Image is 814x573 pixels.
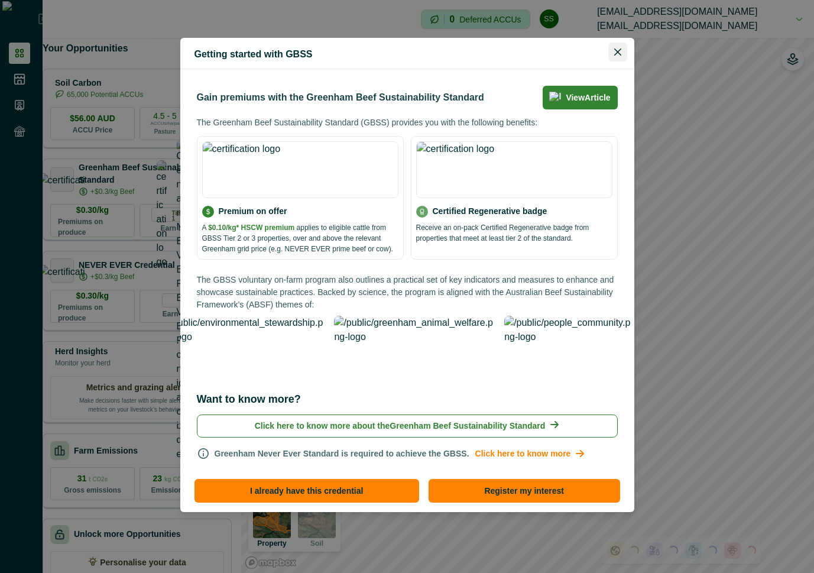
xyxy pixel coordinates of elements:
button: Click here to know more about theGreenham Beef Sustainability Standard [197,415,618,438]
p: Greenham Never Ever Standard is required to achieve the GBSS. [215,448,591,460]
span: $0.10/kg* HSCW premium [208,224,294,232]
p: Premium on offer [219,205,287,218]
p: Gain premiums with the Greenham Beef Sustainability Standard [197,90,484,105]
p: Certified Regenerative badge [433,205,547,218]
p: Want to know more? [197,391,301,407]
p: View Article [566,93,610,103]
p: Receive an on-pack Certified Regenerative badge from properties that meet at least tier 2 of the ... [416,222,612,244]
p: Click here to know more about the Greenham Beef Sustainability Standard [255,420,546,432]
button: Close [608,43,627,61]
p: The GBSS voluntary on-farm program also outlines a practical set of key indicators and measures t... [197,274,618,311]
img: /public/people_community.png-logo [504,316,634,382]
img: certification logo [202,141,398,198]
header: Getting started with GBSS [180,38,634,69]
img: /public/environmental_stewardship.png-logo [160,316,327,382]
p: A applies to eligible cattle from GBSS Tier 2 or 3 properties, over and above the relevant Greenh... [202,222,398,254]
img: light-bulb-icon [549,92,561,103]
p: The Greenham Beef Sustainability Standard (GBSS) provides you with the following benefits: [197,116,618,129]
span: Click here to know more [469,448,591,460]
img: certification logo [416,141,612,198]
button: I already have this credential [194,479,419,503]
a: light-bulb-iconViewArticle [543,86,618,109]
button: Register my interest [429,479,620,503]
img: /public/greenham_animal_welfare.png-logo [334,316,497,382]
